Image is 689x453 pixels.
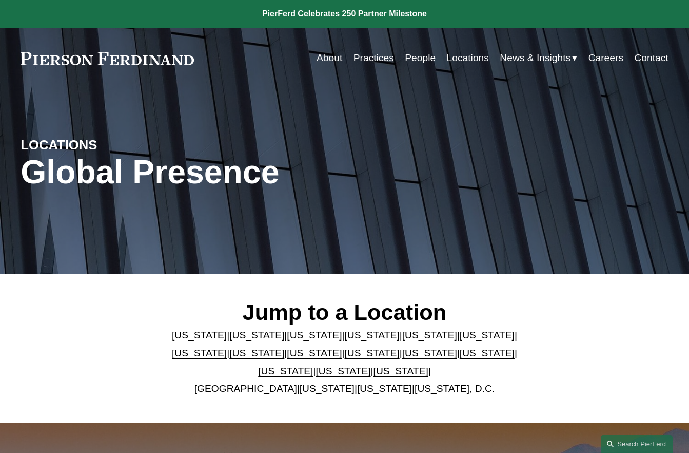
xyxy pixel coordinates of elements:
a: [US_STATE] [460,348,515,358]
a: folder dropdown [500,48,577,68]
a: Locations [447,48,489,68]
a: [US_STATE] [402,348,457,358]
a: Careers [588,48,623,68]
a: [US_STATE] [373,366,428,376]
a: [US_STATE] [460,330,515,341]
a: [US_STATE] [300,383,355,394]
a: [US_STATE] [345,348,400,358]
a: [US_STATE] [316,366,370,376]
a: [US_STATE] [229,330,284,341]
a: People [405,48,436,68]
a: Practices [353,48,394,68]
h4: LOCATIONS [21,137,183,154]
p: | | | | | | | | | | | | | | | | | | [155,327,533,398]
span: News & Insights [500,49,570,67]
a: [US_STATE] [258,366,313,376]
a: [US_STATE] [345,330,400,341]
h1: Global Presence [21,154,452,192]
a: [US_STATE], D.C. [415,383,495,394]
a: [US_STATE] [357,383,412,394]
a: [US_STATE] [172,330,227,341]
a: [US_STATE] [402,330,457,341]
a: About [317,48,342,68]
h2: Jump to a Location [155,299,533,326]
a: [US_STATE] [287,348,342,358]
a: Contact [634,48,668,68]
a: Search this site [601,435,673,453]
a: [US_STATE] [287,330,342,341]
a: [US_STATE] [172,348,227,358]
a: [US_STATE] [229,348,284,358]
a: [GEOGRAPHIC_DATA] [194,383,297,394]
